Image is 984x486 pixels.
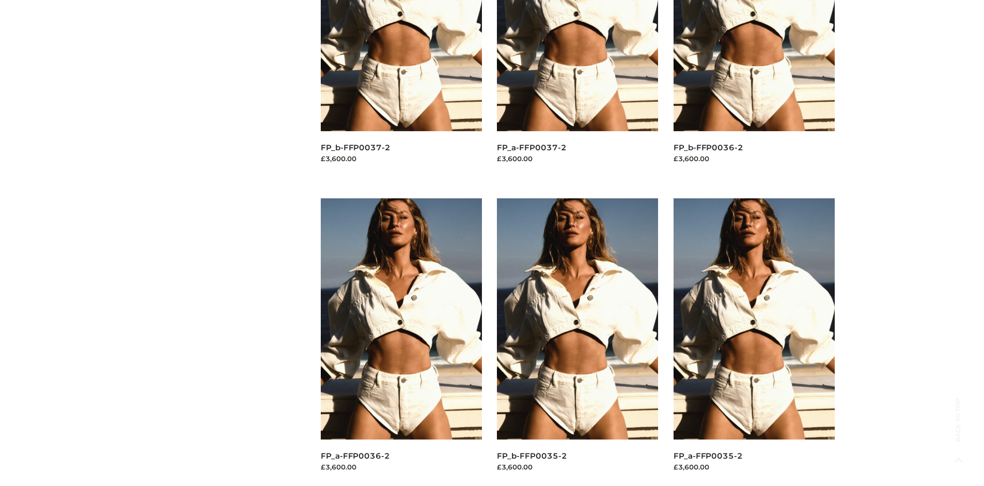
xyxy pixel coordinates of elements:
a: FP_b-FFP0035-2 [497,451,567,461]
a: FP_b-FFP0037-2 [321,143,391,152]
a: FP_b-FFP0036-2 [674,143,743,152]
div: £3,600.00 [321,153,482,164]
span: Back to top [945,416,971,442]
div: £3,600.00 [497,153,658,164]
div: £3,600.00 [674,462,835,472]
div: £3,600.00 [497,462,658,472]
div: £3,600.00 [674,153,835,164]
a: FP_a-FFP0036-2 [321,451,390,461]
div: £3,600.00 [321,462,482,472]
a: FP_a-FFP0035-2 [674,451,743,461]
a: FP_a-FFP0037-2 [497,143,566,152]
